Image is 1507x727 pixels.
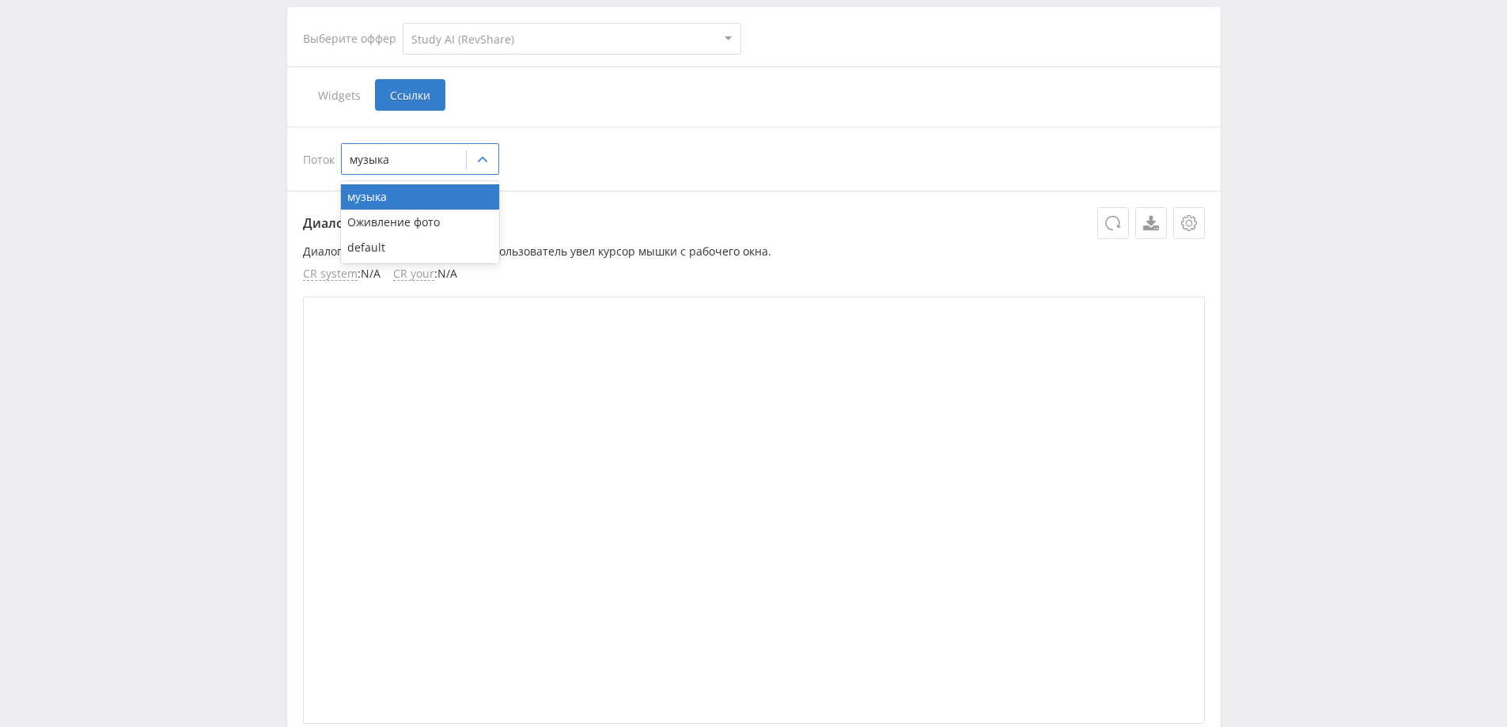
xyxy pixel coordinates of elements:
[303,79,375,111] span: Widgets
[303,245,1205,258] p: Диалоговое окно всплывает, если пользователь увел курсор мышки с рабочего окна.
[393,267,434,281] span: CR your
[303,207,1205,239] p: Диалоговое окно (Dialog)
[341,210,499,235] div: Оживление фото
[393,267,457,281] li: : N/A
[303,143,1205,175] div: Поток
[341,235,499,260] div: default
[303,267,358,281] span: CR system
[1135,207,1167,239] a: Скачать
[341,184,499,210] div: музыка
[375,79,445,111] span: Ссылки
[303,32,403,45] div: Выберите оффер
[1097,207,1129,239] button: Обновить
[303,267,381,281] li: : N/A
[1173,207,1205,239] button: Настройки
